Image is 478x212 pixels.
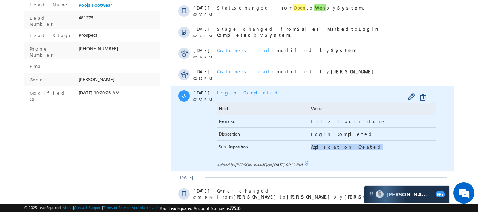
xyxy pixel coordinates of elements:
a: Contact Support [74,205,102,210]
span: modified by [217,47,357,53]
strong: System [265,32,290,38]
span: 99+ [436,191,445,197]
span: [PERSON_NAME] [235,162,267,167]
a: Acceptable Use [132,205,159,210]
span: Login Completed [217,90,280,96]
textarea: Type your message and hit 'Enter' [9,65,129,157]
span: changed from to by . [217,4,364,11]
a: Delete [420,94,428,101]
span: Owner changed from to by . [217,188,392,200]
strong: [PERSON_NAME] [233,194,280,200]
span: Sub Disposition [219,144,248,149]
span: 02:32 PM [193,76,214,80]
span: Added by on [217,161,437,167]
span: Disposition [219,131,240,137]
em: Start Chat [96,164,128,173]
span: [DATE] [193,90,209,96]
img: d_60004797649_company_0_60004797649 [12,37,30,46]
a: Terms of Service [103,205,131,210]
span: Stage changed from to by . [217,26,380,38]
div: Minimize live chat window [116,4,133,21]
label: Email [28,63,52,69]
span: file login done [311,118,386,124]
span: Open [293,4,306,11]
strong: System [331,47,357,53]
label: Lead Name [28,1,69,7]
span: Value [311,105,323,111]
span: [DATE] [193,47,209,53]
span: Prospect [79,32,97,38]
label: Owner [28,76,46,82]
label: Lead Number [28,15,75,27]
span: [DATE] [193,68,209,74]
div: carter-dragCarter[PERSON_NAME]99+ [364,185,450,203]
span: Disposition [217,128,309,140]
a: Pooja Footwear [79,2,112,8]
span: Edit [408,93,419,102]
span: Customers Leads [217,47,277,53]
strong: [PERSON_NAME] [287,194,333,200]
strong: System [337,5,363,11]
span: [DATE] [193,5,209,11]
span: modified by [217,68,377,74]
div: [DATE] [178,174,201,181]
span: 77516 [230,206,240,211]
span: [DATE] 10:20:26 AM [79,90,120,96]
span: Status [217,5,239,11]
span: Remarks [217,115,309,127]
span: Remarks [219,119,235,124]
span: Field [219,106,228,111]
span: [PHONE_NUMBER] [79,46,118,51]
span: Application Created [311,144,383,150]
span: 481275 [79,15,93,21]
span: 01:06 PM [193,195,214,200]
strong: [PERSON_NAME] [331,68,377,74]
span: 02:32 PM [193,97,214,102]
span: Won [314,4,326,11]
span: [PERSON_NAME] [79,76,114,82]
strong: Login Completed [217,26,380,38]
strong: Sales Marked [297,26,351,32]
span: © 2025 LeadSquared | | | | | [24,205,240,211]
span: [DATE] [193,26,209,32]
label: Lead Stage [28,32,73,38]
span: [DATE] 02:32 PM [272,162,303,167]
strong: [PERSON_NAME] [344,194,391,200]
span: 02:32 PM [193,34,214,38]
a: About [63,205,73,210]
span: Your Leadsquared Account Number is [160,206,240,211]
span: [DATE] [193,188,209,194]
span: Login Completed [311,131,374,137]
span: Customers Leads [217,68,277,74]
label: Phone Number [28,46,75,58]
span: Sub Disposition [217,141,309,153]
span: 02:32 PM [193,55,214,59]
span: 02:32 PM [193,12,214,17]
div: Chat with us now [37,37,119,46]
label: Modified On [28,90,75,102]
